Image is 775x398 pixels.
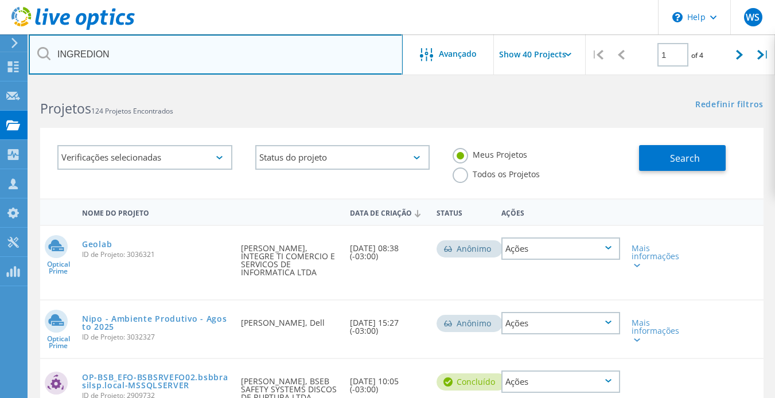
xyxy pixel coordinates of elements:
a: Geolab [82,240,112,248]
a: Redefinir filtros [695,100,764,110]
div: Ações [501,370,620,393]
span: 124 Projetos Encontrados [91,106,173,116]
span: Optical Prime [40,261,76,275]
span: ID de Projeto: 3032327 [82,334,229,341]
input: Pesquisar projetos por nome, proprietário, ID, empresa, etc [29,34,403,75]
span: WS [746,13,760,22]
div: Concluído [437,373,507,391]
div: [DATE] 15:27 (-03:00) [344,301,431,346]
div: Status do projeto [255,145,430,170]
div: Ações [501,312,620,334]
span: ID de Projeto: 3036321 [82,251,229,258]
div: | [586,34,609,75]
div: | [751,34,775,75]
div: Status [431,201,496,223]
span: Search [670,152,700,165]
span: Avançado [439,50,477,58]
span: of 4 [691,50,703,60]
svg: \n [672,12,683,22]
div: Anônimo [437,240,503,257]
div: Nome do Projeto [76,201,235,223]
div: Verificações selecionadas [57,145,232,170]
button: Search [639,145,726,171]
div: Mais informações [632,244,678,268]
b: Projetos [40,99,91,118]
a: Live Optics Dashboard [11,24,135,32]
label: Meus Projetos [453,148,527,159]
a: OP-BSB_EFO-BSBSRVEFO02.bsbbrasilsp.local-MSSQLSERVER [82,373,229,389]
div: [DATE] 08:38 (-03:00) [344,226,431,272]
div: [PERSON_NAME], Dell [235,301,344,338]
div: Mais informações [632,319,678,343]
span: Optical Prime [40,335,76,349]
div: Ações [501,237,620,260]
div: Anônimo [437,315,503,332]
div: Ações [496,201,626,223]
a: Nipo - Ambiente Produtivo - Agosto 2025 [82,315,229,331]
label: Todos os Projetos [453,167,540,178]
div: [PERSON_NAME], INTEGRE TI COMERCIO E SERVICOS DE INFORMATICA LTDA [235,226,344,288]
div: Data de Criação [344,201,431,223]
